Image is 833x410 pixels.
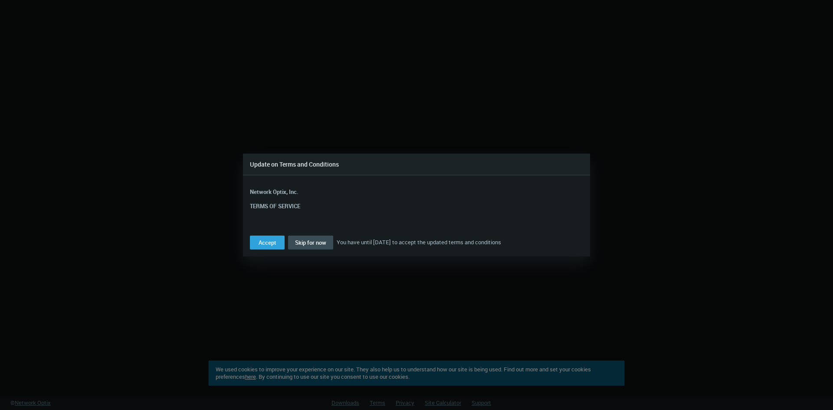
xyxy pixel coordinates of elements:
span: Update on Terms and Conditions [250,160,339,168]
span: You have until [DATE] to accept the updated terms and conditions [337,238,501,246]
span: Skip for now [295,239,326,246]
button: Accept [250,236,285,249]
button: Skip for now [288,236,333,249]
strong: TERMS OF SERVICE [250,202,300,210]
strong: Network Optix, Inc. [250,188,298,196]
